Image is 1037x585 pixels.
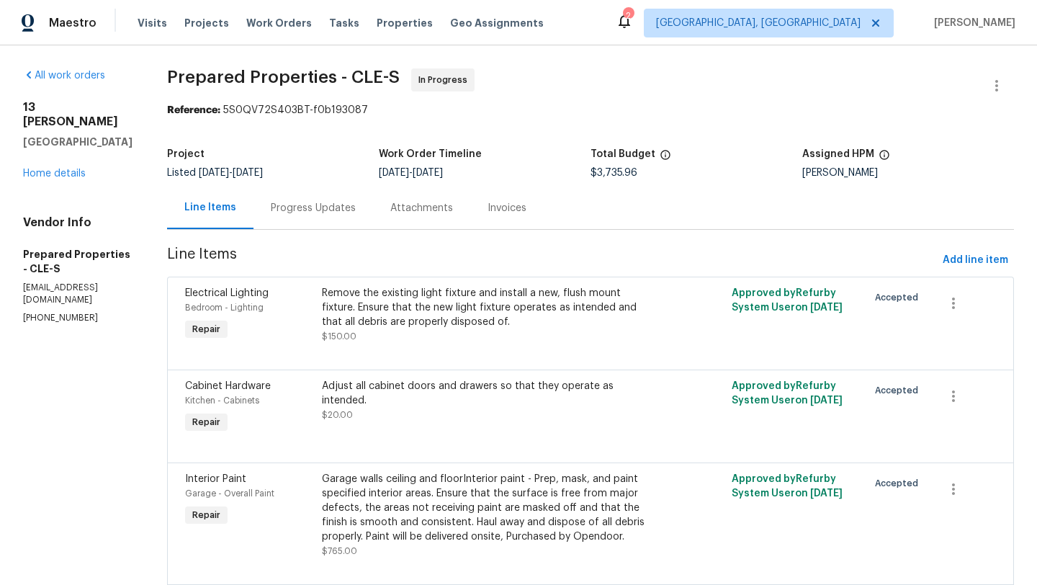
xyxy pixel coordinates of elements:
[732,474,843,499] span: Approved by Refurby System User on
[810,488,843,499] span: [DATE]
[185,474,246,484] span: Interior Paint
[413,168,443,178] span: [DATE]
[322,379,655,408] div: Adjust all cabinet doors and drawers so that they operate as intended.
[23,282,133,306] p: [EMAIL_ADDRESS][DOMAIN_NAME]
[23,247,133,276] h5: Prepared Properties - CLE-S
[732,288,843,313] span: Approved by Refurby System User on
[167,168,263,178] span: Listed
[246,16,312,30] span: Work Orders
[591,168,637,178] span: $3,735.96
[49,16,96,30] span: Maestro
[656,16,861,30] span: [GEOGRAPHIC_DATA], [GEOGRAPHIC_DATA]
[185,489,274,498] span: Garage - Overall Paint
[167,68,400,86] span: Prepared Properties - CLE-S
[184,200,236,215] div: Line Items
[187,322,226,336] span: Repair
[943,251,1008,269] span: Add line item
[875,383,924,398] span: Accepted
[875,290,924,305] span: Accepted
[418,73,473,87] span: In Progress
[322,472,655,544] div: Garage walls ceiling and floorInterior paint - Prep, mask, and paint specified interior areas. En...
[167,247,937,274] span: Line Items
[329,18,359,28] span: Tasks
[271,201,356,215] div: Progress Updates
[322,286,655,329] div: Remove the existing light fixture and install a new, flush mount fixture. Ensure that the new lig...
[23,169,86,179] a: Home details
[875,476,924,491] span: Accepted
[810,303,843,313] span: [DATE]
[623,9,633,23] div: 2
[184,16,229,30] span: Projects
[23,71,105,81] a: All work orders
[322,411,353,419] span: $20.00
[937,247,1014,274] button: Add line item
[167,103,1014,117] div: 5S0QV72S403BT-f0b193087
[167,149,205,159] h5: Project
[185,303,264,312] span: Bedroom - Lighting
[199,168,229,178] span: [DATE]
[802,149,874,159] h5: Assigned HPM
[233,168,263,178] span: [DATE]
[660,149,671,168] span: The total cost of line items that have been proposed by Opendoor. This sum includes line items th...
[187,508,226,522] span: Repair
[802,168,1014,178] div: [PERSON_NAME]
[732,381,843,406] span: Approved by Refurby System User on
[185,381,271,391] span: Cabinet Hardware
[810,396,843,406] span: [DATE]
[379,168,409,178] span: [DATE]
[185,396,259,405] span: Kitchen - Cabinets
[23,135,133,149] h5: [GEOGRAPHIC_DATA]
[450,16,544,30] span: Geo Assignments
[167,105,220,115] b: Reference:
[23,215,133,230] h4: Vendor Info
[23,100,133,129] h2: 13 [PERSON_NAME]
[928,16,1015,30] span: [PERSON_NAME]
[322,332,356,341] span: $150.00
[390,201,453,215] div: Attachments
[199,168,263,178] span: -
[488,201,526,215] div: Invoices
[879,149,890,168] span: The hpm assigned to this work order.
[322,547,357,555] span: $765.00
[591,149,655,159] h5: Total Budget
[138,16,167,30] span: Visits
[187,415,226,429] span: Repair
[379,168,443,178] span: -
[23,312,133,324] p: [PHONE_NUMBER]
[379,149,482,159] h5: Work Order Timeline
[185,288,269,298] span: Electrical Lighting
[377,16,433,30] span: Properties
